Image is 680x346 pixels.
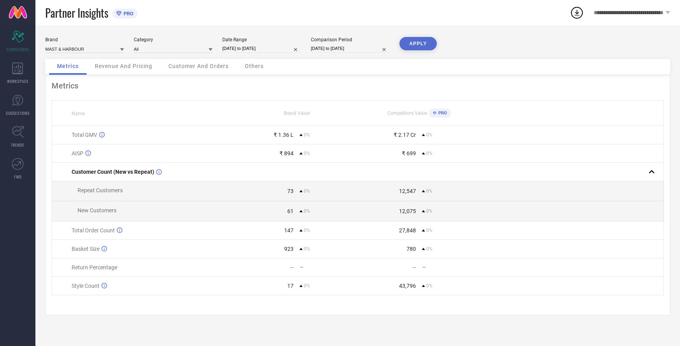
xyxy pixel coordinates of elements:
span: Customer Count (New vs Repeat) [72,169,154,175]
span: 0% [304,188,310,194]
div: Metrics [52,81,664,90]
span: Others [245,63,264,69]
div: 61 [287,208,294,214]
span: Total GMV [72,132,97,138]
span: PRO [122,11,133,17]
span: 0% [304,246,310,252]
div: 27,848 [399,227,416,234]
span: Revenue And Pricing [95,63,152,69]
span: 0% [304,132,310,138]
span: FWD [14,174,22,180]
div: 43,796 [399,283,416,289]
span: Brand Value [284,110,310,116]
div: ₹ 1.36 L [273,132,294,138]
span: Style Count [72,283,100,289]
span: 0% [426,208,432,214]
div: Open download list [570,6,584,20]
span: WORKSPACE [7,78,29,84]
span: Competitors Value [387,110,427,116]
div: Brand [45,37,124,42]
span: Partner Insights [45,5,108,21]
span: 0% [426,283,432,289]
div: 923 [284,246,294,252]
span: AISP [72,150,83,156]
span: SUGGESTIONS [6,110,30,116]
span: New Customers [78,207,116,213]
span: Metrics [57,63,79,69]
span: Basket Size [72,246,100,252]
div: Comparison Period [311,37,390,42]
div: 73 [287,188,294,194]
span: 0% [426,246,432,252]
span: Total Order Count [72,227,115,234]
div: ₹ 2.17 Cr [394,132,416,138]
div: 17 [287,283,294,289]
span: 0% [426,132,432,138]
div: ₹ 894 [279,150,294,156]
span: SCORECARDS [6,46,30,52]
span: Repeat Customers [78,187,123,193]
span: 0% [304,151,310,156]
div: — [422,265,480,270]
span: 0% [304,283,310,289]
div: — [412,264,416,271]
span: 0% [426,228,432,233]
span: TRENDS [11,142,24,148]
div: — [290,264,294,271]
span: Customer And Orders [168,63,229,69]
button: APPLY [399,37,437,50]
span: 0% [426,188,432,194]
span: 0% [426,151,432,156]
span: 0% [304,228,310,233]
div: — [300,265,357,270]
input: Select date range [222,44,301,53]
input: Select comparison period [311,44,390,53]
div: 12,075 [399,208,416,214]
span: Name [72,111,85,116]
div: 147 [284,227,294,234]
span: PRO [436,110,447,116]
div: 780 [407,246,416,252]
div: 12,547 [399,188,416,194]
span: 0% [304,208,310,214]
div: Date Range [222,37,301,42]
span: Return Percentage [72,264,117,271]
div: ₹ 699 [402,150,416,156]
div: Category [134,37,213,42]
